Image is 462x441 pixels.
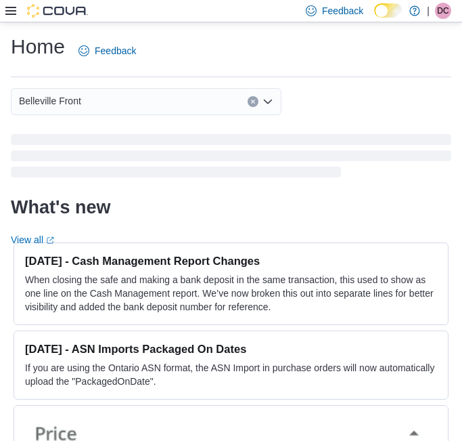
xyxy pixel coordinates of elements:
[19,93,81,109] span: Belleville Front
[374,3,402,18] input: Dark Mode
[11,33,65,60] h1: Home
[437,3,448,19] span: DC
[25,361,437,388] p: If you are using the Ontario ASN format, the ASN Import in purchase orders will now automatically...
[262,96,273,107] button: Open list of options
[248,96,258,107] button: Clear input
[322,4,363,18] span: Feedback
[46,236,54,245] svg: External link
[11,234,54,245] a: View allExternal link
[435,3,451,19] div: Dylan Creelman
[25,254,437,268] h3: [DATE] - Cash Management Report Changes
[11,196,110,218] h2: What's new
[25,273,437,314] p: When closing the safe and making a bank deposit in the same transaction, this used to show as one...
[25,342,437,356] h3: [DATE] - ASN Imports Packaged On Dates
[73,37,141,64] a: Feedback
[11,137,451,180] span: Loading
[427,3,430,19] p: |
[95,44,136,58] span: Feedback
[27,4,88,18] img: Cova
